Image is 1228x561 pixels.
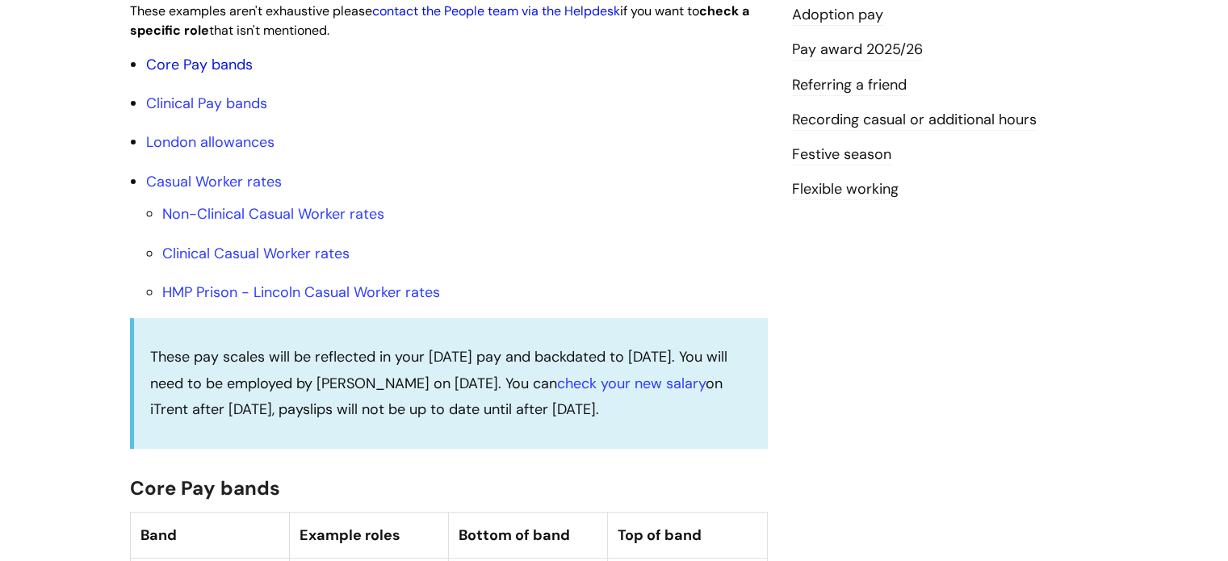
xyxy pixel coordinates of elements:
[146,132,275,152] a: London allowances
[146,172,282,191] a: Casual Worker rates
[289,512,448,558] th: Example roles
[792,40,923,61] a: Pay award 2025/26
[162,204,384,224] a: Non-Clinical Casual Worker rates
[792,75,907,96] a: Referring a friend
[792,5,883,26] a: Adoption pay
[162,244,350,263] a: Clinical Casual Worker rates
[130,2,749,40] span: These examples aren't exhaustive please if you want to that isn't mentioned.
[792,110,1037,131] a: Recording casual or additional hours
[372,2,620,19] a: contact the People team via the Helpdesk
[130,512,289,558] th: Band
[792,144,891,165] a: Festive season
[146,94,267,113] a: Clinical Pay bands
[608,512,767,558] th: Top of band
[449,512,608,558] th: Bottom of band
[792,179,899,200] a: Flexible working
[146,55,253,74] a: Core Pay bands
[130,475,280,500] span: Core Pay bands
[150,344,752,422] p: These pay scales will be reflected in your [DATE] pay and backdated to [DATE]. You will need to b...
[162,283,440,302] a: HMP Prison - Lincoln Casual Worker rates
[557,374,706,393] a: check your new salary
